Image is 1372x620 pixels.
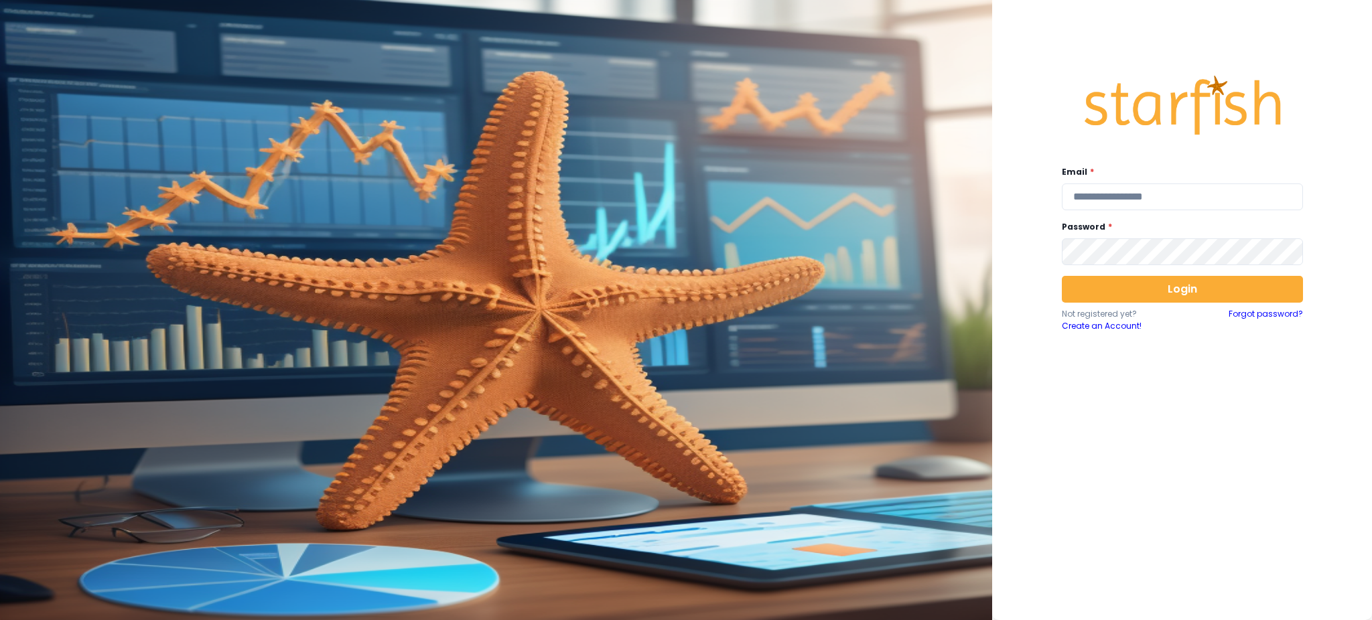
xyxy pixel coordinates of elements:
a: Create an Account! [1062,320,1182,332]
label: Password [1062,221,1295,233]
p: Not registered yet? [1062,308,1182,320]
label: Email [1062,166,1295,178]
a: Forgot password? [1229,308,1303,332]
button: Login [1062,276,1303,303]
img: Logo.42cb71d561138c82c4ab.png [1082,63,1283,147]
